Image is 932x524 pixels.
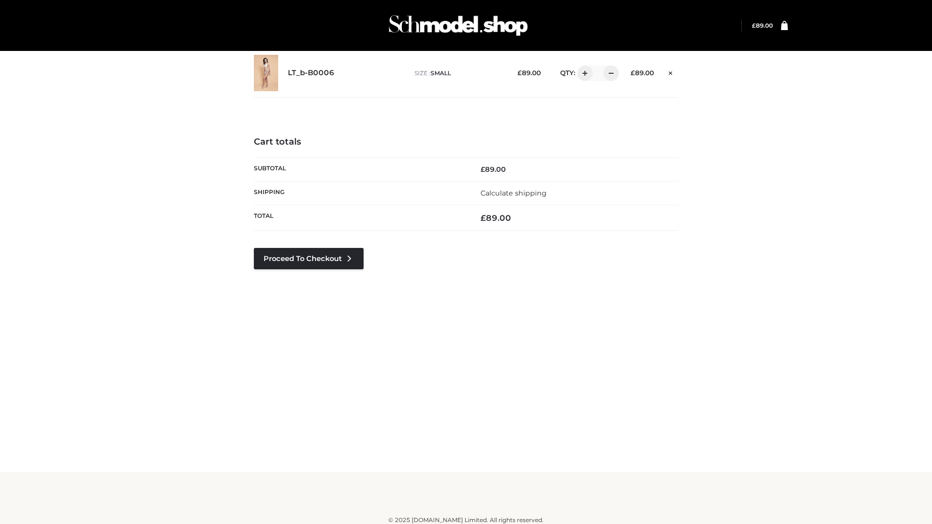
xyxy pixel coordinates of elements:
th: Shipping [254,181,466,205]
a: Remove this item [664,65,678,78]
bdi: 89.00 [481,213,511,223]
div: QTY: [550,65,616,81]
a: Calculate shipping [481,189,547,197]
span: £ [481,165,485,174]
img: LT_b-B0006 - SMALL [254,55,278,91]
span: £ [752,22,756,29]
span: £ [631,69,635,77]
bdi: 89.00 [517,69,541,77]
a: £89.00 [752,22,773,29]
bdi: 89.00 [481,165,506,174]
p: size : [415,69,502,78]
span: £ [481,213,486,223]
bdi: 89.00 [631,69,654,77]
a: LT_b-B0006 [288,68,334,78]
th: Subtotal [254,157,466,181]
bdi: 89.00 [752,22,773,29]
span: £ [517,69,522,77]
img: Schmodel Admin 964 [385,6,531,45]
a: Proceed to Checkout [254,248,364,269]
h4: Cart totals [254,137,678,147]
span: SMALL [431,69,451,77]
th: Total [254,205,466,231]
